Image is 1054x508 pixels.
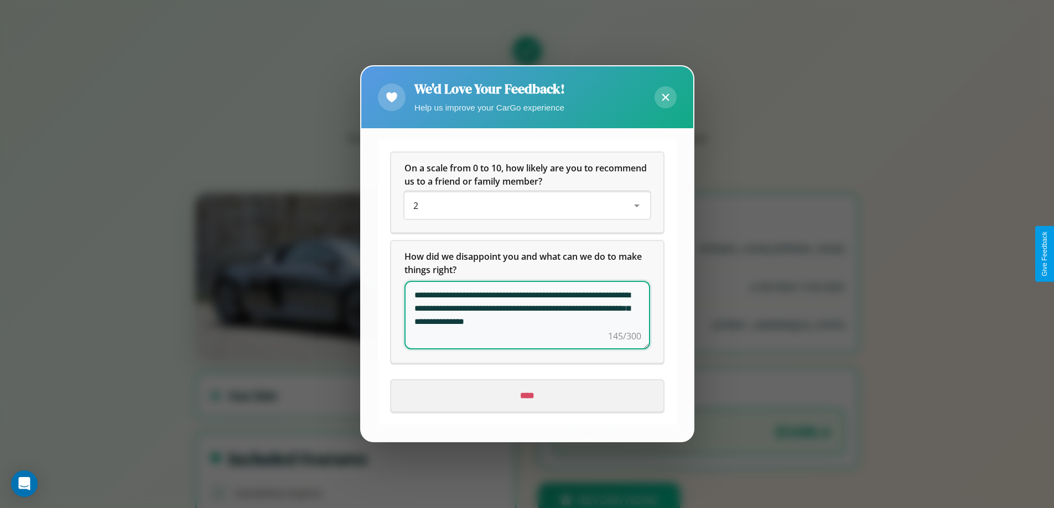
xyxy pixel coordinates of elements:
[404,162,650,188] h5: On a scale from 0 to 10, how likely are you to recommend us to a friend or family member?
[404,163,649,188] span: On a scale from 0 to 10, how likely are you to recommend us to a friend or family member?
[11,470,38,497] div: Open Intercom Messenger
[404,251,644,276] span: How did we disappoint you and what can we do to make things right?
[413,200,418,212] span: 2
[404,193,650,219] div: On a scale from 0 to 10, how likely are you to recommend us to a friend or family member?
[391,153,663,233] div: On a scale from 0 to 10, how likely are you to recommend us to a friend or family member?
[414,80,565,98] h2: We'd Love Your Feedback!
[414,100,565,115] p: Help us improve your CarGo experience
[608,330,641,343] div: 145/300
[1041,232,1048,276] div: Give Feedback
